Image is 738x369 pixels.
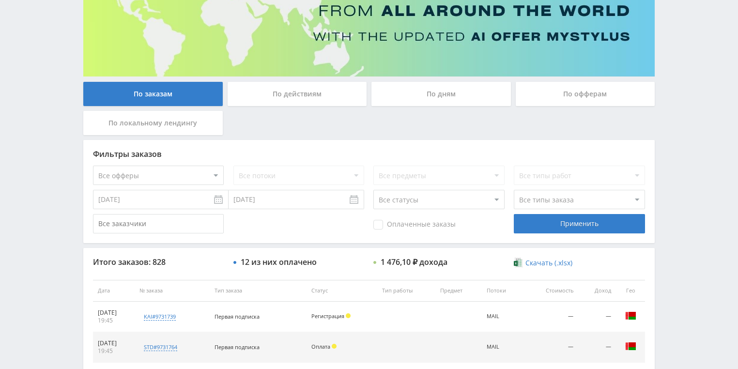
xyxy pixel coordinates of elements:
[98,309,130,317] div: [DATE]
[98,317,130,324] div: 19:45
[98,339,130,347] div: [DATE]
[241,258,317,266] div: 12 из них оплачено
[215,313,260,320] span: Первая подписка
[487,344,519,350] div: MAIL
[346,313,351,318] span: Холд
[83,82,223,106] div: По заказам
[377,280,435,302] th: Тип работы
[210,280,307,302] th: Тип заказа
[524,302,578,332] td: —
[144,343,177,351] div: std#9731764
[215,343,260,351] span: Первая подписка
[311,343,330,350] span: Оплата
[93,258,224,266] div: Итого заказов: 828
[371,82,511,106] div: По дням
[307,280,377,302] th: Статус
[487,313,519,320] div: MAIL
[144,313,176,321] div: kai#9731739
[311,312,344,320] span: Регистрация
[516,82,655,106] div: По офферам
[578,280,616,302] th: Доход
[616,280,645,302] th: Гео
[228,82,367,106] div: По действиям
[625,340,636,352] img: blr.png
[514,258,522,267] img: xlsx
[578,302,616,332] td: —
[435,280,482,302] th: Предмет
[514,258,572,268] a: Скачать (.xlsx)
[524,332,578,363] td: —
[524,280,578,302] th: Стоимость
[93,280,135,302] th: Дата
[525,259,572,267] span: Скачать (.xlsx)
[381,258,447,266] div: 1 476,10 ₽ дохода
[93,214,224,233] input: Все заказчики
[93,150,645,158] div: Фильтры заказов
[332,344,337,349] span: Холд
[98,347,130,355] div: 19:45
[373,220,456,230] span: Оплаченные заказы
[514,214,645,233] div: Применить
[83,111,223,135] div: По локальному лендингу
[578,332,616,363] td: —
[625,310,636,322] img: blr.png
[482,280,524,302] th: Потоки
[135,280,210,302] th: № заказа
